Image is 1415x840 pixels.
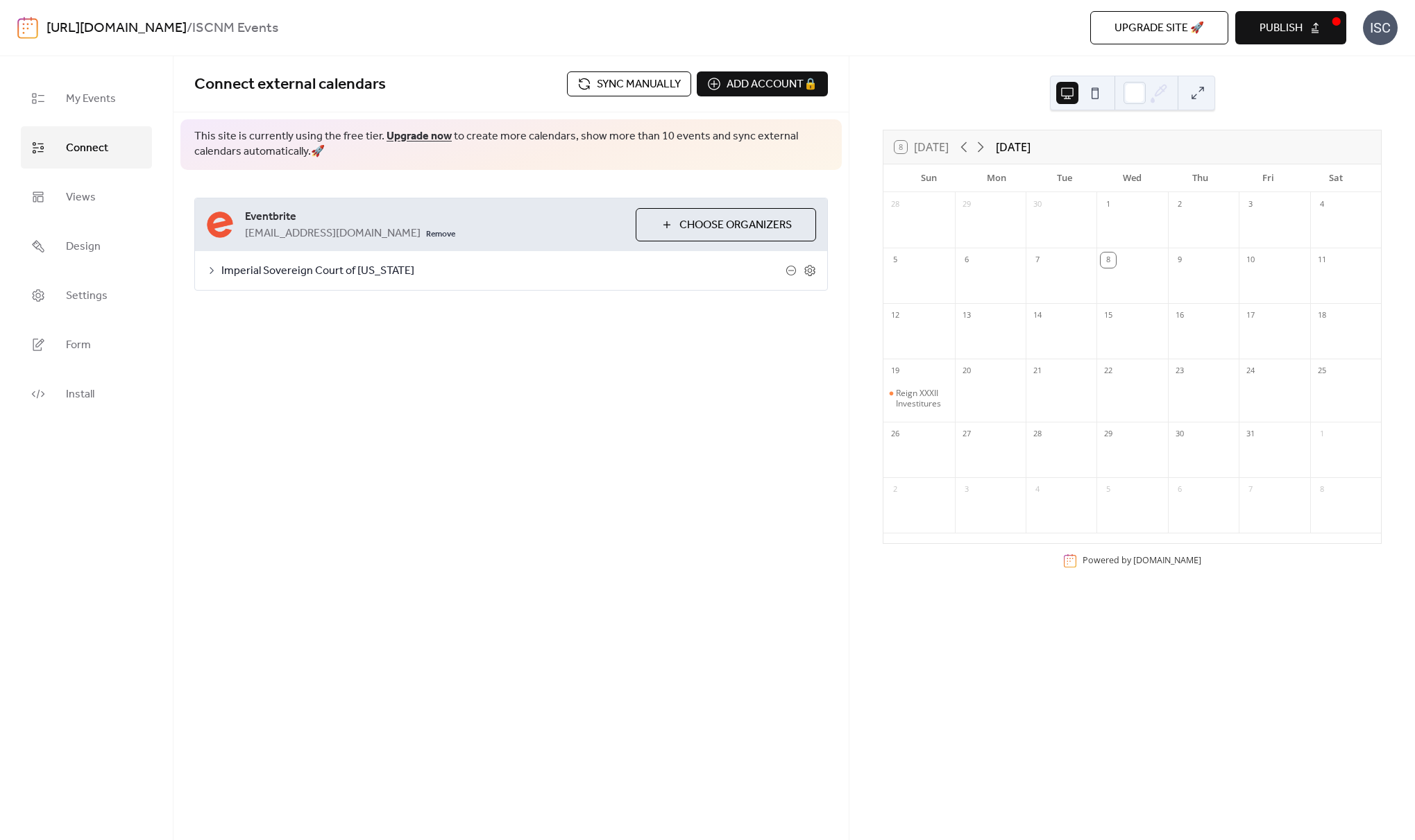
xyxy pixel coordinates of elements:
div: 24 [1243,363,1258,379]
div: 11 [1314,252,1330,268]
div: 2 [888,482,903,497]
span: Imperial Sovereign Court of [US_STATE] [221,263,786,280]
div: 4 [1314,197,1330,212]
button: Sync manually [567,71,691,96]
div: 2 [1172,197,1187,212]
button: Upgrade site 🚀 [1090,11,1228,44]
div: 4 [1030,482,1045,497]
div: 14 [1030,308,1045,323]
span: Eventbrite [245,209,625,225]
div: 21 [1030,363,1045,379]
a: Settings [21,274,152,316]
div: 20 [959,363,974,379]
div: Powered by [1083,555,1201,567]
div: 18 [1314,308,1330,323]
div: Sat [1302,164,1370,192]
div: 17 [1243,308,1258,323]
a: Design [21,225,152,267]
b: ISCNM Events [192,15,278,42]
span: This site is currently using the free tier. to create more calendars, show more than 10 events an... [194,129,828,160]
a: [DOMAIN_NAME] [1133,555,1201,567]
div: ISC [1363,10,1398,45]
img: eventbrite [206,211,234,239]
div: 1 [1101,197,1116,212]
div: 1 [1314,427,1330,442]
div: Wed [1099,164,1167,192]
div: 6 [959,252,974,268]
div: 25 [1314,363,1330,379]
span: Sync manually [597,76,681,93]
div: 6 [1172,482,1187,497]
div: 13 [959,308,974,323]
div: Mon [963,164,1031,192]
a: Upgrade now [387,126,452,147]
div: 31 [1243,427,1258,442]
div: 22 [1101,363,1116,379]
a: My Events [21,77,152,119]
a: Install [21,372,152,415]
div: 16 [1172,308,1187,323]
div: Sun [895,164,963,192]
button: Choose Organizers [636,208,816,241]
span: Remove [426,229,455,240]
div: 3 [959,482,974,497]
div: 10 [1243,252,1258,268]
div: 5 [1101,482,1116,497]
button: Publish [1235,11,1346,44]
span: Connect external calendars [194,69,386,100]
a: [URL][DOMAIN_NAME] [46,15,187,42]
span: Install [66,384,94,405]
img: logo [17,17,38,39]
div: Thu [1167,164,1235,192]
a: Form [21,323,152,366]
div: 30 [1172,427,1187,442]
div: 27 [959,427,974,442]
span: Views [66,187,96,208]
span: Choose Organizers [679,217,792,234]
span: Settings [66,285,108,307]
a: Connect [21,126,152,169]
div: 23 [1172,363,1187,379]
div: 7 [1243,482,1258,497]
div: 26 [888,427,903,442]
div: Fri [1234,164,1302,192]
span: Upgrade site 🚀 [1115,20,1204,37]
div: 3 [1243,197,1258,212]
div: 5 [888,252,903,268]
div: 28 [888,197,903,212]
span: [EMAIL_ADDRESS][DOMAIN_NAME] [245,225,421,242]
div: Tue [1031,164,1099,192]
div: Reign XXXII Investitures [896,388,949,409]
div: Reign XXXII Investitures [883,388,954,409]
div: 28 [1030,427,1045,442]
div: 29 [1101,427,1116,442]
div: 7 [1030,252,1045,268]
div: 19 [888,363,903,379]
div: 30 [1030,197,1045,212]
span: Connect [66,137,108,159]
span: Form [66,334,91,356]
span: Design [66,236,101,257]
b: / [187,15,192,42]
div: 8 [1314,482,1330,497]
div: 29 [959,197,974,212]
a: Views [21,175,152,218]
div: [DATE] [996,139,1031,155]
div: 9 [1172,252,1187,268]
span: My Events [66,88,116,110]
span: Publish [1260,20,1303,37]
div: 12 [888,308,903,323]
div: 15 [1101,308,1116,323]
div: 8 [1101,252,1116,268]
